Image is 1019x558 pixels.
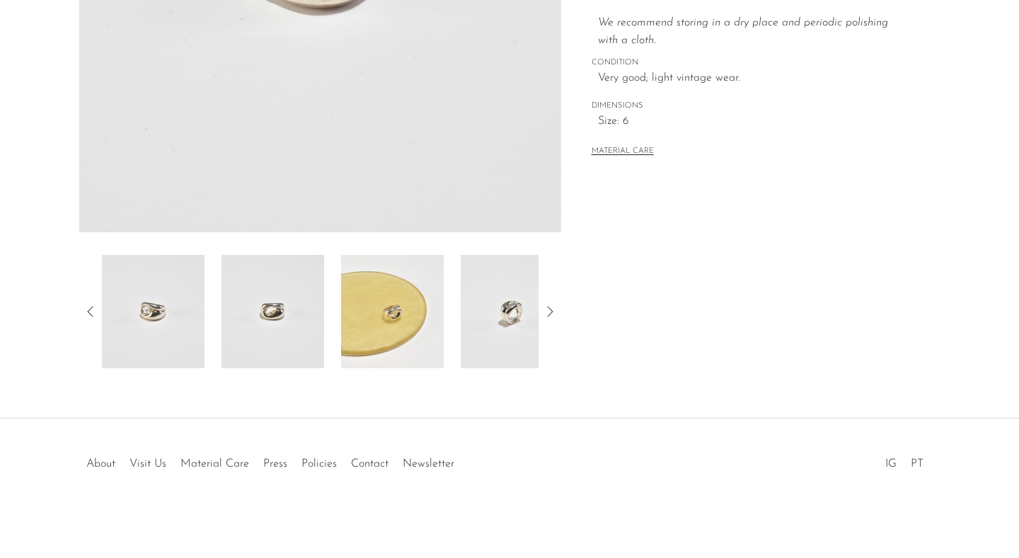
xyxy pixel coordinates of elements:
img: Modernist Crystal Ring [461,255,563,368]
span: CONDITION [592,57,910,69]
ul: Social Medias [878,447,931,474]
a: Press [263,458,287,469]
span: DIMENSIONS [592,100,910,113]
a: IG [885,458,897,469]
span: Size: 6 [598,113,910,131]
img: Modernist Crystal Ring [341,255,444,368]
a: Policies [301,458,337,469]
a: Contact [351,458,388,469]
a: Visit Us [129,458,166,469]
a: PT [911,458,923,469]
img: Modernist Crystal Ring [102,255,205,368]
a: Material Care [180,458,249,469]
img: Modernist Crystal Ring [221,255,324,368]
a: About [86,458,115,469]
span: Very good; light vintage wear. [598,69,910,88]
ul: Quick links [79,447,461,474]
i: We recommend storing in a dry place and periodic polishing with a cloth. [598,17,888,47]
button: MATERIAL CARE [592,147,654,157]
